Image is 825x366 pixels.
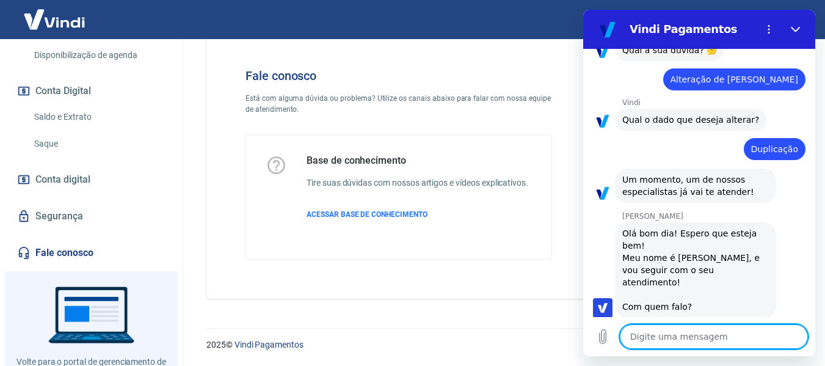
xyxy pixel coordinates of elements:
span: Conta digital [35,171,90,188]
a: Vindi Pagamentos [234,340,303,350]
p: 2025 © [206,339,796,351]
h4: Fale conosco [245,68,552,83]
a: Conta digital [15,166,168,193]
p: Está com alguma dúvida ou problema? Utilize os canais abaixo para falar com nossa equipe de atend... [245,93,552,115]
a: Fale conosco [15,240,168,266]
img: Vindi [15,1,94,38]
a: Saque [29,131,168,156]
a: Segurança [15,203,168,230]
a: ACESSAR BASE DE CONHECIMENTO [307,209,528,220]
iframe: Janela de mensagens [583,10,815,356]
button: Conta Digital [15,78,168,104]
a: Disponibilização de agenda [29,43,168,68]
button: Sair [766,9,810,31]
a: Saldo e Extrato [29,104,168,130]
h5: Base de conhecimento [307,155,528,167]
img: Fale conosco [581,49,767,212]
h6: Tire suas dúvidas com nossos artigos e vídeos explicativos. [307,177,528,189]
span: ACESSAR BASE DE CONHECIMENTO [307,210,427,219]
